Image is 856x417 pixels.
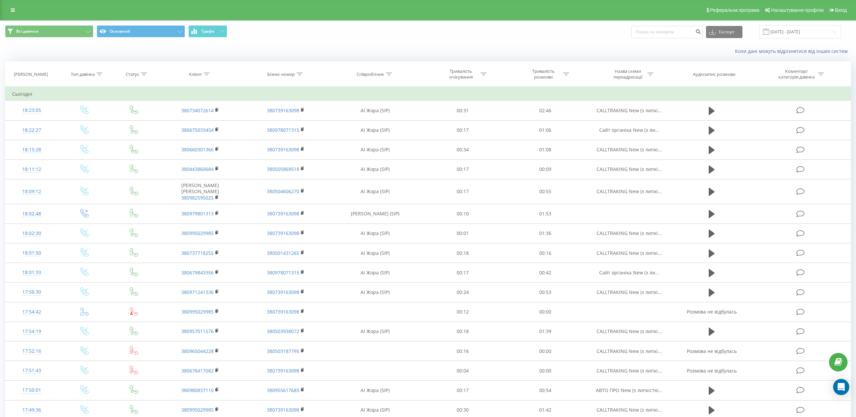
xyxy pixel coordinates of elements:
[504,120,586,140] td: 01:06
[181,127,214,133] a: 380675033454
[181,250,214,256] a: 380737718255
[267,348,299,354] a: 380503187795
[181,230,214,236] a: 380995029985
[329,224,421,243] td: АІ Жора (SIP)
[597,107,662,114] span: CALLTRAKING New (з липкі...
[12,266,51,279] div: 18:01:33
[181,195,214,201] a: 380982595025
[329,159,421,179] td: АІ Жора (SIP)
[421,120,504,140] td: 00:17
[267,127,299,133] a: 380978071315
[706,26,742,38] button: Експорт
[267,328,299,334] a: 380503938072
[835,7,847,13] span: Вихід
[267,230,299,236] a: 380739163098
[329,204,421,224] td: [PERSON_NAME] (SIP)
[421,282,504,302] td: 00:24
[504,159,586,179] td: 00:09
[181,328,214,334] a: 380957011576
[687,308,737,315] span: Розмова не відбулась
[267,367,299,374] a: 380739163098
[97,25,185,37] button: Основний
[504,224,586,243] td: 01:36
[357,71,384,77] div: Співробітник
[597,289,662,295] span: CALLTRAKING New (з липкі...
[267,269,299,276] a: 380978071315
[597,348,662,354] span: CALLTRAKING New (з липкі...
[599,127,659,133] span: Сайт органіка New (з ли...
[421,224,504,243] td: 00:01
[687,348,737,354] span: Розмова не відбулась
[12,246,51,260] div: 18:01:50
[157,179,243,204] td: [PERSON_NAME] [PERSON_NAME]
[267,289,299,295] a: 380739163098
[267,188,299,195] a: 380504606270
[504,204,586,224] td: 01:53
[504,341,586,361] td: 00:00
[181,348,214,354] a: 380965044228
[329,101,421,120] td: АІ Жора (SIP)
[12,325,51,338] div: 17:54:19
[181,107,214,114] a: 380734072614
[267,210,299,217] a: 380739163098
[12,143,51,156] div: 18:15:28
[5,87,851,101] td: Сьогодні
[14,71,48,77] div: [PERSON_NAME]
[421,140,504,159] td: 00:34
[181,367,214,374] a: 380678417082
[504,140,586,159] td: 01:08
[12,185,51,198] div: 18:09:12
[693,71,735,77] div: Аудіозапис розмови
[421,322,504,341] td: 00:18
[597,328,662,334] span: CALLTRAKING New (з липкі...
[777,68,816,80] div: Коментар/категорія дзвінка
[597,250,662,256] span: CALLTRAKING New (з липкі...
[5,25,93,37] button: Всі дзвінки
[267,308,299,315] a: 380739163098
[329,322,421,341] td: АІ Жора (SIP)
[504,361,586,381] td: 00:00
[421,159,504,179] td: 00:17
[329,381,421,400] td: АІ Жора (SIP)
[735,48,851,54] a: Коли дані можуть відрізнятися вiд інших систем
[687,367,737,374] span: Розмова не відбулась
[610,68,646,80] div: Назва схеми переадресації
[504,322,586,341] td: 01:39
[16,29,38,34] span: Всі дзвінки
[267,146,299,153] a: 380739163098
[12,305,51,319] div: 17:54:42
[525,68,561,80] div: Тривалість розмови
[181,289,214,295] a: 380971241336
[329,179,421,204] td: АІ Жора (SIP)
[181,308,214,315] a: 380995029985
[12,384,51,397] div: 17:50:01
[267,71,295,77] div: Бізнес номер
[597,188,662,195] span: CALLTRAKING New (з липкі...
[267,387,299,393] a: 380955617685
[12,364,51,377] div: 17:51:43
[188,25,227,37] button: Графік
[267,250,299,256] a: 380501431265
[421,341,504,361] td: 00:16
[421,179,504,204] td: 00:17
[631,26,703,38] input: Пошук за номером
[504,381,586,400] td: 00:54
[597,407,662,413] span: CALLTRAKING New (з липкі...
[421,381,504,400] td: 00:17
[12,163,51,176] div: 18:11:12
[597,367,662,374] span: CALLTRAKING New (з липкі...
[189,71,202,77] div: Клієнт
[329,263,421,282] td: АІ Жора (SIP)
[329,282,421,302] td: АІ Жора (SIP)
[329,243,421,263] td: АІ Жора (SIP)
[12,227,51,240] div: 18:02:30
[181,407,214,413] a: 380995029985
[771,7,824,13] span: Налаштування профілю
[421,101,504,120] td: 00:31
[181,387,214,393] a: 380980837110
[181,146,214,153] a: 380660301366
[421,361,504,381] td: 00:04
[12,104,51,117] div: 18:23:05
[504,101,586,120] td: 02:46
[12,286,51,299] div: 17:56:30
